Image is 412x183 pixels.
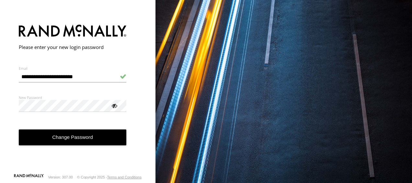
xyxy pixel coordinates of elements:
label: New Password [19,95,127,100]
a: Terms and Conditions [107,175,142,179]
div: Version: 307.00 [48,175,73,179]
button: Change Password [19,129,127,145]
img: Rand McNally [19,23,127,40]
label: Email [19,66,127,71]
a: Visit our Website [14,174,44,180]
div: © Copyright 2025 - [77,175,142,179]
h2: Please enter your new login password [19,44,127,50]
